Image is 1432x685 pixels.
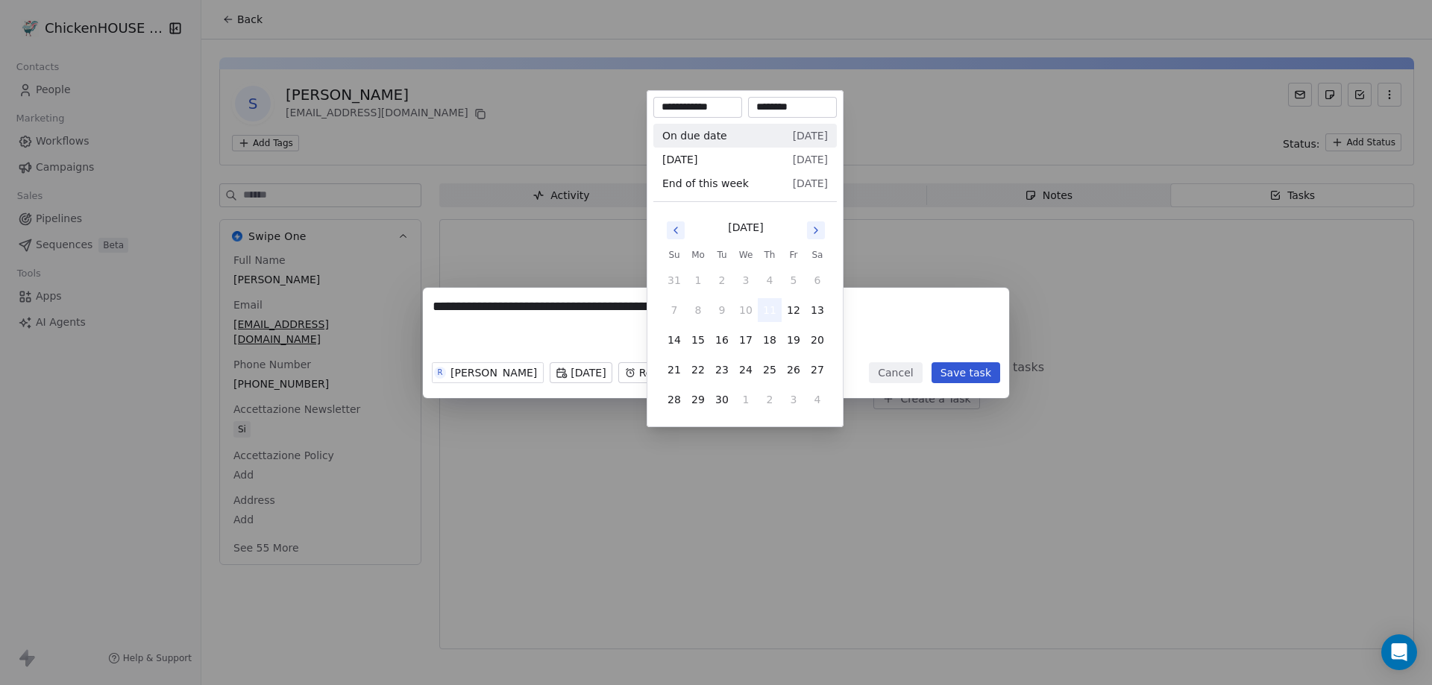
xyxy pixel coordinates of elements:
[710,358,734,382] button: 23
[686,328,710,352] button: 15
[662,247,686,262] th: Sunday
[734,328,758,352] button: 17
[782,328,805,352] button: 19
[662,268,686,292] button: 31
[734,268,758,292] button: 3
[686,268,710,292] button: 1
[686,388,710,411] button: 29
[662,388,686,411] button: 28
[758,388,782,411] button: 2
[710,328,734,352] button: 16
[662,298,686,322] button: 7
[782,298,805,322] button: 12
[686,358,710,382] button: 22
[805,268,829,292] button: 6
[662,176,749,191] span: End of this week
[758,298,782,322] button: 11
[662,328,686,352] button: 14
[662,152,697,167] span: [DATE]
[782,268,805,292] button: 5
[662,128,727,143] span: On due date
[734,358,758,382] button: 24
[805,247,829,262] th: Saturday
[758,328,782,352] button: 18
[805,388,829,411] button: 4
[805,358,829,382] button: 27
[710,298,734,322] button: 9
[805,328,829,352] button: 20
[710,247,734,262] th: Tuesday
[782,358,805,382] button: 26
[758,358,782,382] button: 25
[686,298,710,322] button: 8
[793,176,828,191] span: [DATE]
[805,220,826,241] button: Go to next month
[758,268,782,292] button: 4
[782,388,805,411] button: 3
[734,388,758,411] button: 1
[734,247,758,262] th: Wednesday
[758,247,782,262] th: Thursday
[805,298,829,322] button: 13
[793,128,828,143] span: [DATE]
[782,247,805,262] th: Friday
[665,220,686,241] button: Go to previous month
[793,152,828,167] span: [DATE]
[710,388,734,411] button: 30
[728,220,763,236] div: [DATE]
[686,247,710,262] th: Monday
[734,298,758,322] button: 10
[710,268,734,292] button: 2
[662,358,686,382] button: 21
